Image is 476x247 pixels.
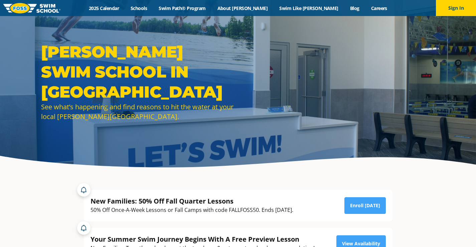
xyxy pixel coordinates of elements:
div: See what’s happening and find reasons to hit the water at your local [PERSON_NAME][GEOGRAPHIC_DATA]. [41,102,235,121]
div: 50% Off Once-A-Week Lessons or Fall Camps with code FALLFOSS50. Ends [DATE]. [91,206,293,215]
a: Swim Like [PERSON_NAME] [274,5,344,11]
a: About [PERSON_NAME] [211,5,274,11]
a: Blog [344,5,365,11]
a: 2025 Calendar [83,5,125,11]
a: Schools [125,5,153,11]
a: Enroll [DATE] [344,197,386,214]
div: New Families: 50% Off Fall Quarter Lessons [91,197,293,206]
img: FOSS Swim School Logo [3,3,60,13]
div: Your Summer Swim Journey Begins With A Free Preview Lesson [91,235,315,244]
a: Swim Path® Program [153,5,211,11]
a: Careers [365,5,393,11]
h1: [PERSON_NAME] Swim School in [GEOGRAPHIC_DATA] [41,42,235,102]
